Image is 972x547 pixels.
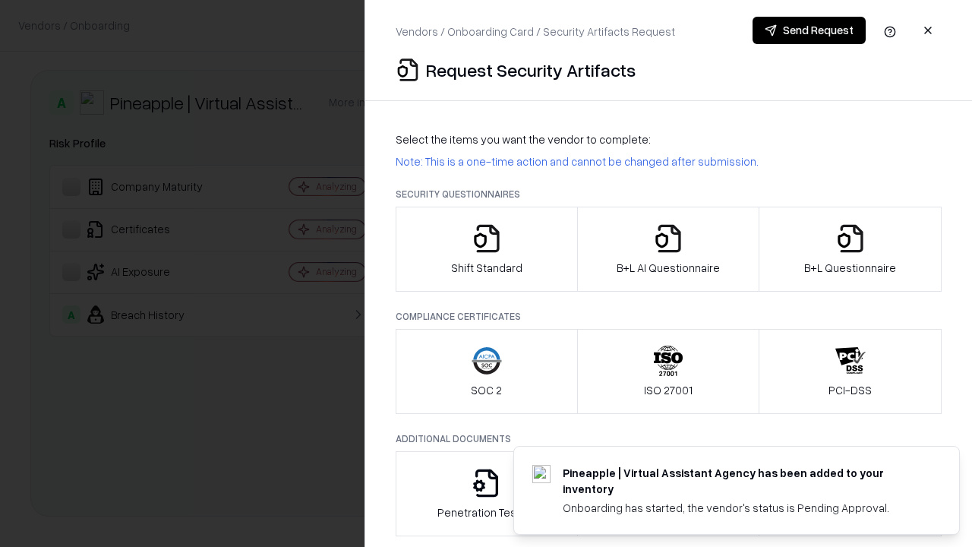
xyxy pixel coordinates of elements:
[617,260,720,276] p: B+L AI Questionnaire
[396,188,942,201] p: Security Questionnaires
[577,207,760,292] button: B+L AI Questionnaire
[804,260,896,276] p: B+L Questionnaire
[396,329,578,414] button: SOC 2
[437,504,535,520] p: Penetration Testing
[396,310,942,323] p: Compliance Certificates
[759,329,942,414] button: PCI-DSS
[396,24,675,40] p: Vendors / Onboarding Card / Security Artifacts Request
[577,329,760,414] button: ISO 27001
[644,382,693,398] p: ISO 27001
[396,432,942,445] p: Additional Documents
[396,131,942,147] p: Select the items you want the vendor to complete:
[396,207,578,292] button: Shift Standard
[471,382,502,398] p: SOC 2
[753,17,866,44] button: Send Request
[451,260,522,276] p: Shift Standard
[828,382,872,398] p: PCI-DSS
[563,500,923,516] div: Onboarding has started, the vendor's status is Pending Approval.
[396,153,942,169] p: Note: This is a one-time action and cannot be changed after submission.
[532,465,551,483] img: trypineapple.com
[563,465,923,497] div: Pineapple | Virtual Assistant Agency has been added to your inventory
[396,451,578,536] button: Penetration Testing
[426,58,636,82] p: Request Security Artifacts
[759,207,942,292] button: B+L Questionnaire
